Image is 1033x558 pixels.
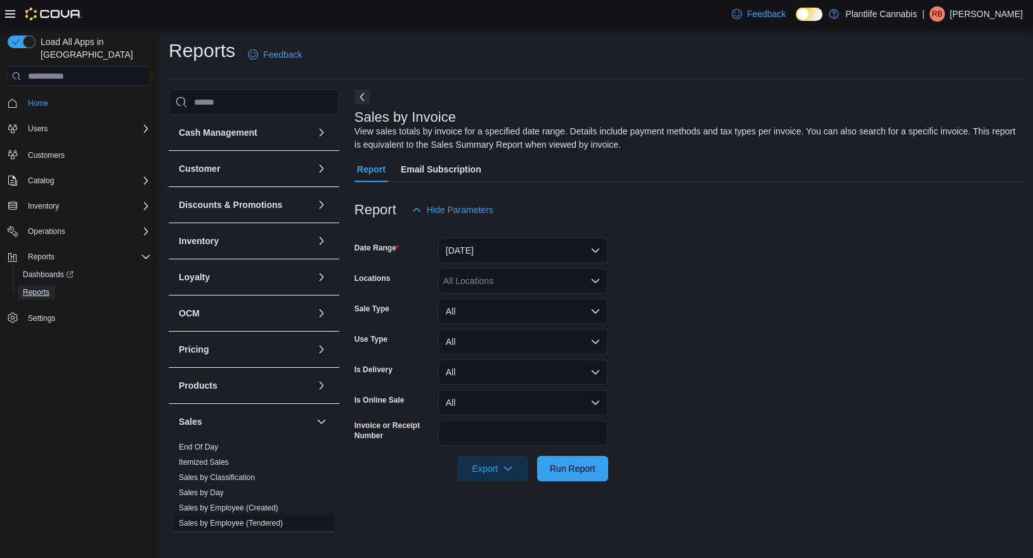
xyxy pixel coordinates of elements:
span: Dark Mode [796,21,796,22]
a: Feedback [727,1,791,27]
label: Is Delivery [354,365,393,375]
h3: OCM [179,307,200,320]
button: Reports [13,283,156,301]
h3: Report [354,202,396,217]
button: Hide Parameters [406,197,498,223]
button: Cash Management [179,126,311,139]
button: Catalog [3,172,156,190]
button: Open list of options [590,276,601,286]
button: Pricing [314,342,329,357]
p: | [922,6,925,22]
button: All [438,360,608,385]
span: Operations [28,226,65,237]
button: Inventory [23,198,64,214]
button: Catalog [23,173,59,188]
span: Report [357,157,386,182]
button: Cash Management [314,125,329,140]
p: Plantlife Cannabis [845,6,917,22]
span: Catalog [23,173,151,188]
h3: Products [179,379,218,392]
a: Home [23,96,53,111]
span: Reports [18,285,151,300]
button: Run Report [537,456,608,481]
span: Home [28,98,48,108]
h3: Sales by Invoice [354,110,456,125]
button: Next [354,89,370,105]
h1: Reports [169,38,235,63]
span: Load All Apps in [GEOGRAPHIC_DATA] [36,36,151,61]
button: All [438,299,608,324]
a: Sales by Day [179,488,224,497]
span: Feedback [263,48,302,61]
button: Inventory [179,235,311,247]
a: End Of Day [179,443,218,451]
h3: Sales [179,415,202,428]
button: Pricing [179,343,311,356]
a: Dashboards [18,267,79,282]
span: Users [28,124,48,134]
span: Customers [23,146,151,162]
span: Export [465,456,521,481]
button: Users [23,121,53,136]
span: Sales by Employee (Tendered) [179,518,283,528]
button: Discounts & Promotions [179,198,311,211]
p: [PERSON_NAME] [950,6,1023,22]
span: Hide Parameters [427,204,493,216]
span: Settings [23,310,151,326]
span: Sales by Day [179,488,224,498]
nav: Complex example [8,89,151,360]
button: Home [3,94,156,112]
h3: Inventory [179,235,219,247]
button: Products [314,378,329,393]
span: Sales by Employee (Created) [179,503,278,513]
button: Discounts & Promotions [314,197,329,212]
a: Sales by Employee (Tendered) [179,519,283,528]
button: Sales [314,414,329,429]
button: Inventory [314,233,329,249]
a: Sales by Employee (Created) [179,503,278,512]
span: Feedback [747,8,786,20]
h3: Customer [179,162,220,175]
button: Operations [3,223,156,240]
span: Home [23,95,151,111]
a: Itemized Sales [179,458,229,467]
button: Settings [3,309,156,327]
span: Reports [23,287,49,297]
button: Customer [314,161,329,176]
button: [DATE] [438,238,608,263]
img: Cova [25,8,82,20]
button: All [438,329,608,354]
div: View sales totals by invoice for a specified date range. Details include payment methods and tax ... [354,125,1017,152]
span: Settings [28,313,55,323]
span: Dashboards [23,269,74,280]
label: Use Type [354,334,387,344]
label: Is Online Sale [354,395,405,405]
span: Itemized Sales [179,457,229,467]
button: Users [3,120,156,138]
a: Feedback [243,42,307,67]
span: Inventory [28,201,59,211]
button: Reports [23,249,60,264]
span: End Of Day [179,442,218,452]
a: Reports [18,285,55,300]
a: Dashboards [13,266,156,283]
a: Sales by Classification [179,473,255,482]
span: RB [932,6,943,22]
span: Reports [23,249,151,264]
button: Loyalty [314,269,329,285]
h3: Loyalty [179,271,210,283]
label: Invoice or Receipt Number [354,420,433,441]
button: Reports [3,248,156,266]
input: Dark Mode [796,8,822,21]
span: Operations [23,224,151,239]
button: Customers [3,145,156,164]
span: Customers [28,150,65,160]
button: OCM [179,307,311,320]
button: Operations [23,224,70,239]
h3: Cash Management [179,126,257,139]
span: Inventory [23,198,151,214]
span: Run Report [550,462,595,475]
label: Locations [354,273,391,283]
span: Reports [28,252,55,262]
h3: Pricing [179,343,209,356]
